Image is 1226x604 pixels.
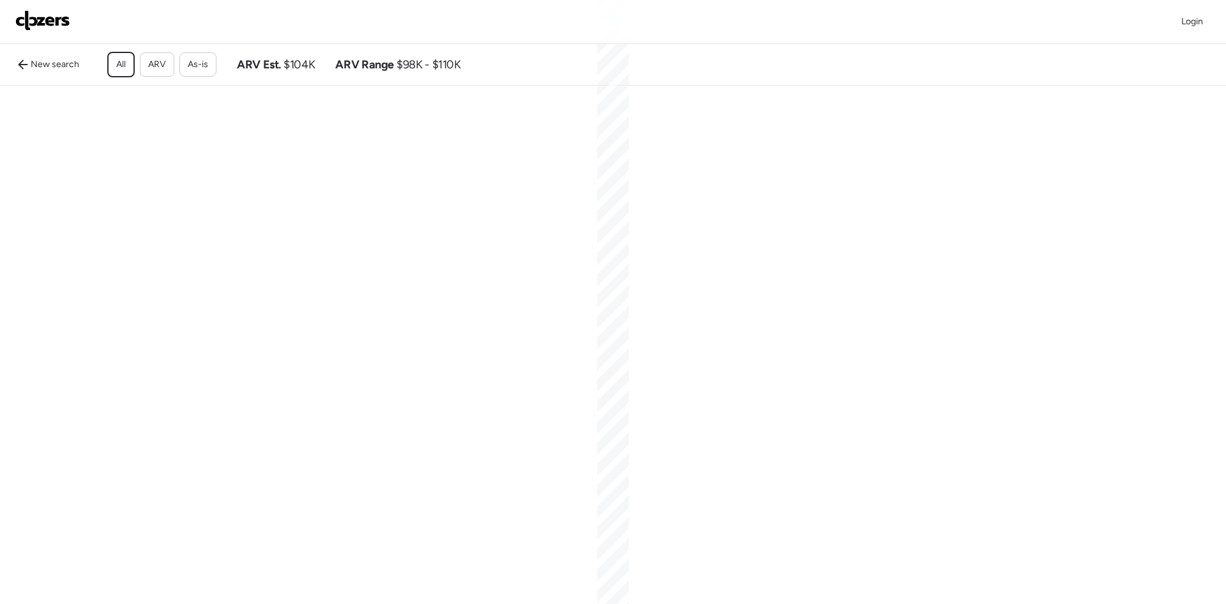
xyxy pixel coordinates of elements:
span: $98K - $110K [397,57,461,72]
span: ARV Est. [237,57,281,72]
span: All [116,58,126,71]
span: $104K [284,57,315,72]
span: Login [1181,16,1203,27]
span: ARV [148,58,166,71]
img: Logo [15,10,70,31]
span: ARV Range [335,57,394,72]
a: New search [10,54,87,75]
span: As-is [188,58,208,71]
span: New search [31,58,79,71]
